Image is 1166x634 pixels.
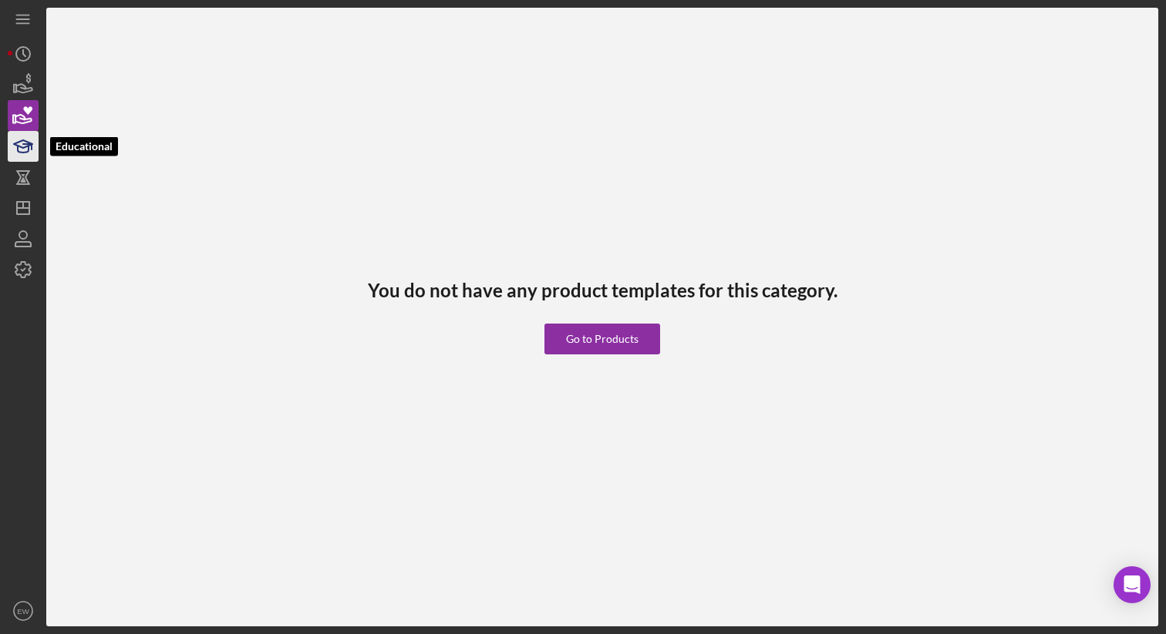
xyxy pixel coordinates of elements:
div: Open Intercom Messenger [1114,566,1151,603]
button: Go to Products [544,324,660,354]
div: Go to Products [566,324,639,354]
text: EW [17,607,29,616]
button: EW [8,595,39,626]
h3: You do not have any product templates for this category. [368,280,837,301]
a: Go to Products [544,300,660,354]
